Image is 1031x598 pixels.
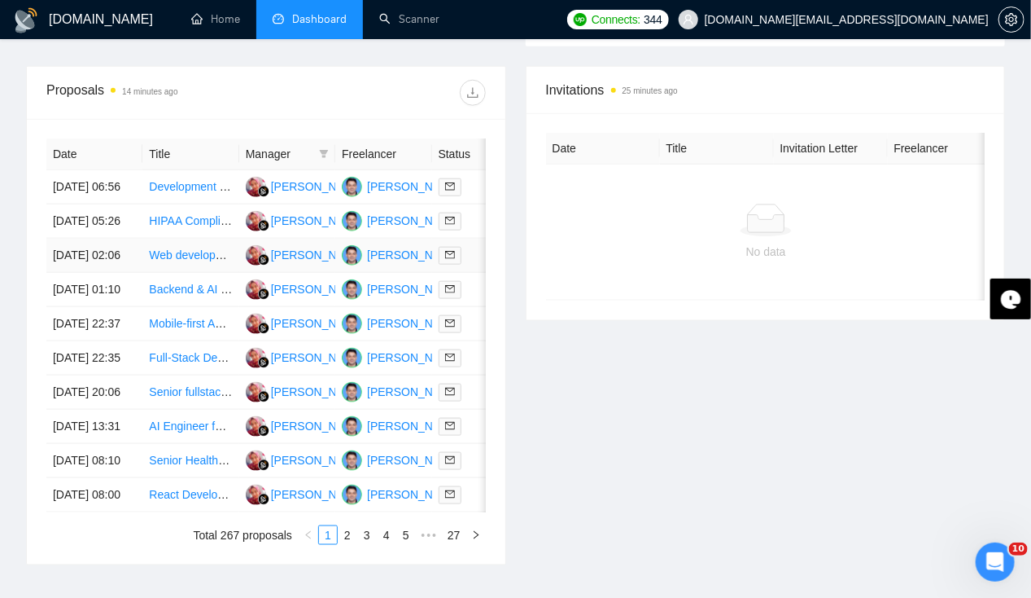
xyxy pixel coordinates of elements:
[46,478,142,512] td: [DATE] 08:00
[319,149,329,159] span: filter
[377,525,396,545] li: 4
[46,307,142,341] td: [DATE] 22:37
[299,525,318,545] button: left
[258,220,269,231] img: gigradar-bm.png
[142,478,238,512] td: React Developer Needed for Web Application
[342,248,461,261] a: AR[PERSON_NAME]
[142,239,238,273] td: Web development
[46,80,266,106] div: Proposals
[445,387,455,397] span: mail
[342,314,362,334] img: AR
[149,454,600,467] a: Senior Healthcare AI Developer - Clinical RAG System (Healthcare Experience Required)
[592,11,640,29] span: Connects:
[445,490,455,499] span: mail
[342,211,362,231] img: AR
[367,417,461,435] div: [PERSON_NAME]
[683,14,694,25] span: user
[46,139,142,170] th: Date
[149,385,405,398] a: Senior fullstack JavaScript & TypeScript Developer
[439,145,505,163] span: Status
[342,382,362,402] img: AR
[246,211,266,231] img: DP
[445,182,455,191] span: mail
[258,459,269,471] img: gigradar-bm.png
[342,485,362,505] img: AR
[442,525,466,545] li: 27
[122,87,177,96] time: 14 minutes ago
[461,86,485,99] span: download
[358,526,376,544] a: 3
[246,179,365,192] a: DP[PERSON_NAME]
[246,145,312,163] span: Manager
[149,351,471,364] a: Full-Stack Developer Needed for AI Voice Chat Dating Web App
[367,212,461,230] div: [PERSON_NAME]
[342,279,362,300] img: AR
[246,419,365,432] a: DP[PERSON_NAME]
[271,246,365,264] div: [PERSON_NAME]
[258,288,269,300] img: gigradar-bm.png
[367,314,461,332] div: [PERSON_NAME]
[246,487,365,500] a: DP[PERSON_NAME]
[246,382,266,402] img: DP
[142,444,238,478] td: Senior Healthcare AI Developer - Clinical RAG System (Healthcare Experience Required)
[142,204,238,239] td: HIPAA Compliant Website Developer Needed
[239,139,335,170] th: Manager
[292,12,347,26] span: Dashboard
[660,133,774,165] th: Title
[46,341,142,376] td: [DATE] 22:35
[338,525,357,545] li: 2
[258,357,269,368] img: gigradar-bm.png
[445,353,455,363] span: mail
[342,348,362,368] img: AR
[46,273,142,307] td: [DATE] 01:10
[271,178,365,196] div: [PERSON_NAME]
[546,133,660,165] th: Date
[271,280,365,298] div: [PERSON_NAME]
[342,213,461,226] a: AR[PERSON_NAME]
[271,417,365,435] div: [PERSON_NAME]
[46,239,142,273] td: [DATE] 02:06
[445,455,455,465] span: mail
[46,444,142,478] td: [DATE] 08:10
[342,316,461,329] a: AR[PERSON_NAME]
[258,425,269,437] img: gigradar-bm.png
[258,254,269,266] img: gigradar-bm.png
[396,525,416,545] li: 5
[246,385,365,398] a: DP[PERSON_NAME]
[142,307,238,341] td: Mobile-first App and Web Platform Development
[546,80,985,100] span: Invitations
[149,214,378,227] a: HIPAA Compliant Website Developer Needed
[142,273,238,307] td: Backend & AI Engineer | Sales SaaS Platform (Node.js/TypeScript/LLMs)
[367,486,461,503] div: [PERSON_NAME]
[397,526,415,544] a: 5
[774,133,888,165] th: Invitation Letter
[271,451,365,469] div: [PERSON_NAME]
[142,410,238,444] td: AI Engineer for Influencer Marketing Platform
[342,451,362,471] img: AR
[194,525,292,545] li: Total 267 proposals
[466,525,486,545] li: Next Page
[998,7,1024,33] button: setting
[258,186,269,197] img: gigradar-bm.png
[246,451,266,471] img: DP
[316,142,332,166] span: filter
[46,170,142,204] td: [DATE] 06:56
[271,349,365,367] div: [PERSON_NAME]
[416,525,442,545] li: Next 5 Pages
[357,525,377,545] li: 3
[443,526,465,544] a: 27
[471,530,481,540] span: right
[378,526,395,544] a: 4
[367,246,461,264] div: [PERSON_NAME]
[271,383,365,401] div: [PERSON_NAME]
[142,341,238,376] td: Full-Stack Developer Needed for AI Voice Chat Dating Web App
[258,323,269,334] img: gigradar-bm.png
[46,376,142,410] td: [DATE] 20:06
[273,13,284,24] span: dashboard
[246,453,365,466] a: DP[PERSON_NAME]
[271,486,365,503] div: [PERSON_NAME]
[246,279,266,300] img: DP
[644,11,662,29] span: 344
[460,80,486,106] button: download
[367,280,461,298] div: [PERSON_NAME]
